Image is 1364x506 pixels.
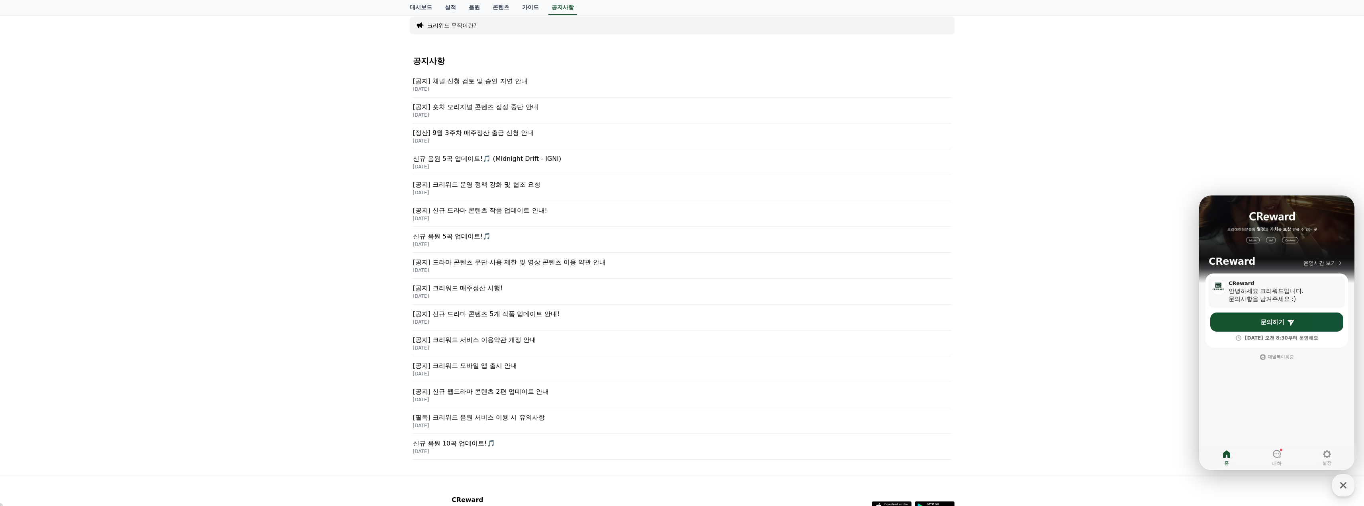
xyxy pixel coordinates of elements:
p: [DATE] [413,112,951,118]
p: CReward [452,495,549,505]
p: [DATE] [413,190,951,196]
p: [DATE] [413,371,951,377]
a: [필독] 크리워드 음원 서비스 이용 시 유의사항 [DATE] [413,408,951,434]
a: [정산] 9월 3주차 매주정산 출금 신청 안내 [DATE] [413,123,951,149]
p: [공지] 크리워드 서비스 이용약관 개정 안내 [413,335,951,345]
p: 신규 음원 5곡 업데이트!🎵 [413,232,951,241]
p: [DATE] [413,267,951,274]
a: [공지] 크리워드 서비스 이용약관 개정 안내 [DATE] [413,330,951,356]
a: [공지] 채널 신청 검토 및 승인 지연 안내 [DATE] [413,72,951,98]
p: [공지] 숏챠 오리지널 콘텐츠 잠정 중단 안내 [413,102,951,112]
p: [공지] 크리워드 매주정산 시행! [413,283,951,293]
p: [DATE] [413,397,951,403]
p: [공지] 크리워드 운영 정책 강화 및 협조 요청 [413,180,951,190]
a: 신규 음원 10곡 업데이트!🎵 [DATE] [413,434,951,460]
a: [공지] 크리워드 운영 정책 강화 및 협조 요청 [DATE] [413,175,951,201]
p: [DATE] [413,345,951,351]
p: [DATE] [413,86,951,92]
p: [공지] 신규 드라마 콘텐츠 작품 업데이트 안내! [413,206,951,215]
p: [정산] 9월 3주차 매주정산 출금 신청 안내 [413,128,951,138]
button: 크리워드 뮤직이란? [427,21,477,29]
a: [공지] 크리워드 모바일 앱 출시 안내 [DATE] [413,356,951,382]
p: [DATE] [413,422,951,429]
p: [공지] 드라마 콘텐츠 무단 사용 제한 및 영상 콘텐츠 이용 약관 안내 [413,258,951,267]
p: 신규 음원 5곡 업데이트!🎵 (Midnight Drift - IGNI) [413,154,951,164]
a: [공지] 크리워드 매주정산 시행! [DATE] [413,279,951,305]
a: 신규 음원 5곡 업데이트!🎵 [DATE] [413,227,951,253]
a: [공지] 숏챠 오리지널 콘텐츠 잠정 중단 안내 [DATE] [413,98,951,123]
a: [공지] 신규 드라마 콘텐츠 작품 업데이트 안내! [DATE] [413,201,951,227]
p: [DATE] [413,164,951,170]
a: [공지] 드라마 콘텐츠 무단 사용 제한 및 영상 콘텐츠 이용 약관 안내 [DATE] [413,253,951,279]
p: [DATE] [413,138,951,144]
p: [DATE] [413,241,951,248]
p: [DATE] [413,215,951,222]
a: 신규 음원 5곡 업데이트!🎵 (Midnight Drift - IGNI) [DATE] [413,149,951,175]
p: [공지] 신규 드라마 콘텐츠 5개 작품 업데이트 안내! [413,309,951,319]
p: [DATE] [413,448,951,455]
p: 신규 음원 10곡 업데이트!🎵 [413,439,951,448]
p: [DATE] [413,319,951,325]
h4: 공지사항 [413,57,951,65]
p: [공지] 신규 웹드라마 콘텐츠 2편 업데이트 안내 [413,387,951,397]
iframe: Channel chat [1199,195,1354,470]
a: [공지] 신규 웹드라마 콘텐츠 2편 업데이트 안내 [DATE] [413,382,951,408]
p: [DATE] [413,293,951,299]
p: [필독] 크리워드 음원 서비스 이용 시 유의사항 [413,413,951,422]
p: [공지] 채널 신청 검토 및 승인 지연 안내 [413,76,951,86]
p: [공지] 크리워드 모바일 앱 출시 안내 [413,361,951,371]
a: [공지] 신규 드라마 콘텐츠 5개 작품 업데이트 안내! [DATE] [413,305,951,330]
